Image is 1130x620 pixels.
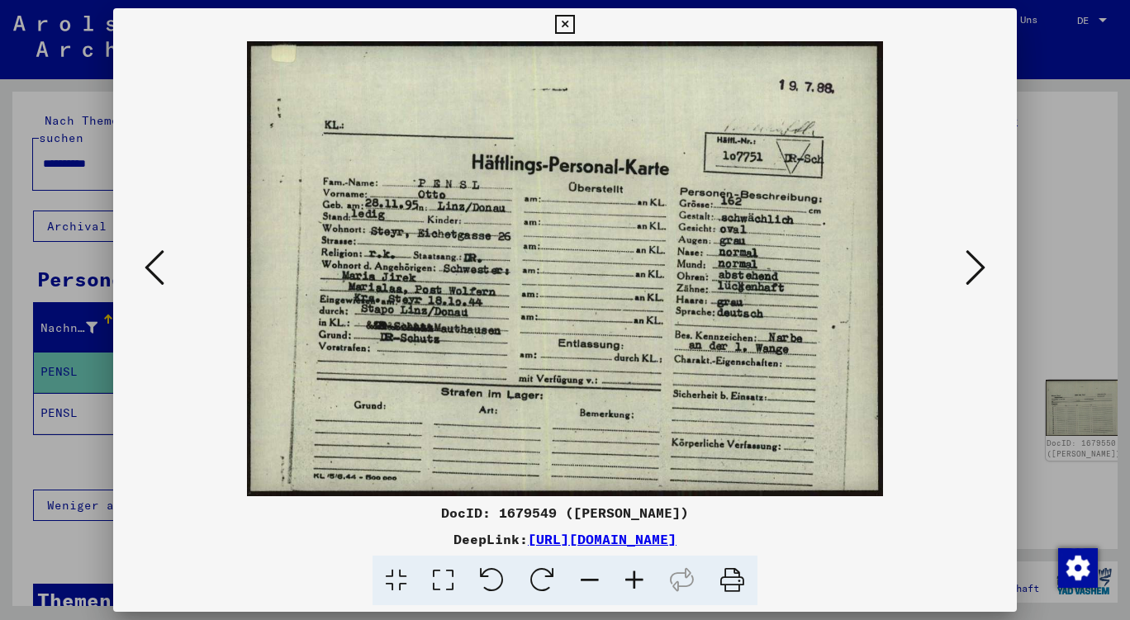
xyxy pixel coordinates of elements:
div: DocID: 1679549 ([PERSON_NAME]) [113,503,1017,523]
a: [URL][DOMAIN_NAME] [528,531,677,547]
img: Zustimmung ändern [1058,548,1098,588]
div: DeepLink: [113,529,1017,549]
img: 001.jpg [169,41,961,496]
div: Zustimmung ändern [1057,547,1097,587]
